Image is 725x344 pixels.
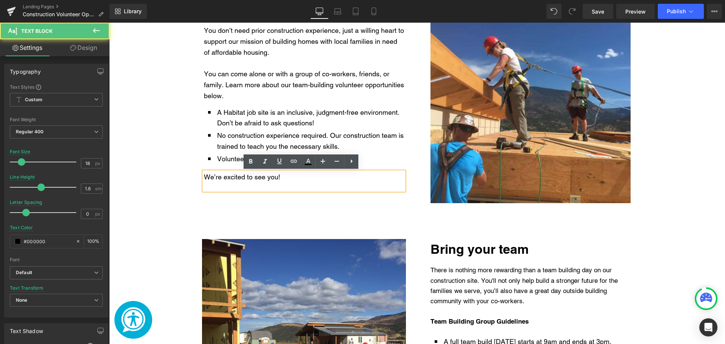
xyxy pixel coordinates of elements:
button: Publish [658,4,704,19]
a: Design [56,39,111,56]
button: Undo [546,4,561,19]
div: Text Styles [10,84,103,90]
a: New Library [110,4,147,19]
i: Default [16,270,32,276]
span: em [95,186,102,191]
div: Letter Spacing [10,200,42,205]
div: Launch Recite Me [5,278,43,316]
p: A full team build [DATE] starts at 9am and ends at 3pm. [335,314,521,325]
input: Color [24,237,72,245]
span: Publish [667,8,686,14]
span: Text Block [21,28,52,34]
iframe: To enrich screen reader interactions, please activate Accessibility in Grammarly extension settings [109,23,725,344]
div: Open Intercom Messenger [699,318,717,336]
div: Typography [10,64,41,75]
span: Preview [625,8,646,15]
a: Mobile [365,4,383,19]
div: Line Height [10,174,35,180]
img: Launch Recite Me [11,284,37,310]
a: Landing Pages [23,4,110,10]
div: Text Color [10,225,33,230]
div: % [84,235,102,248]
span: Save [592,8,604,15]
a: Desktop [310,4,329,19]
h2: Bring your team [321,216,521,237]
div: Font Weight [10,117,103,122]
a: Tablet [347,4,365,19]
b: Regular 400 [16,129,44,134]
p: There is nothing more rewarding than a team building day on our construction site. You'll not onl... [321,242,521,284]
b: Custom [25,97,42,103]
span: Construction Volunteer Opportunities [23,11,95,17]
div: Font Size [10,149,31,154]
a: Preview [616,4,655,19]
div: Text Transform [10,285,44,291]
span: Library [124,8,142,15]
button: Redo [565,4,580,19]
b: Team Building Group Guidelines [321,295,420,302]
button: More [707,4,722,19]
span: px [95,161,102,166]
a: Laptop [329,4,347,19]
b: None [16,297,28,303]
span: px [95,211,102,216]
div: Text Shadow [10,324,43,334]
div: Font [10,257,103,262]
